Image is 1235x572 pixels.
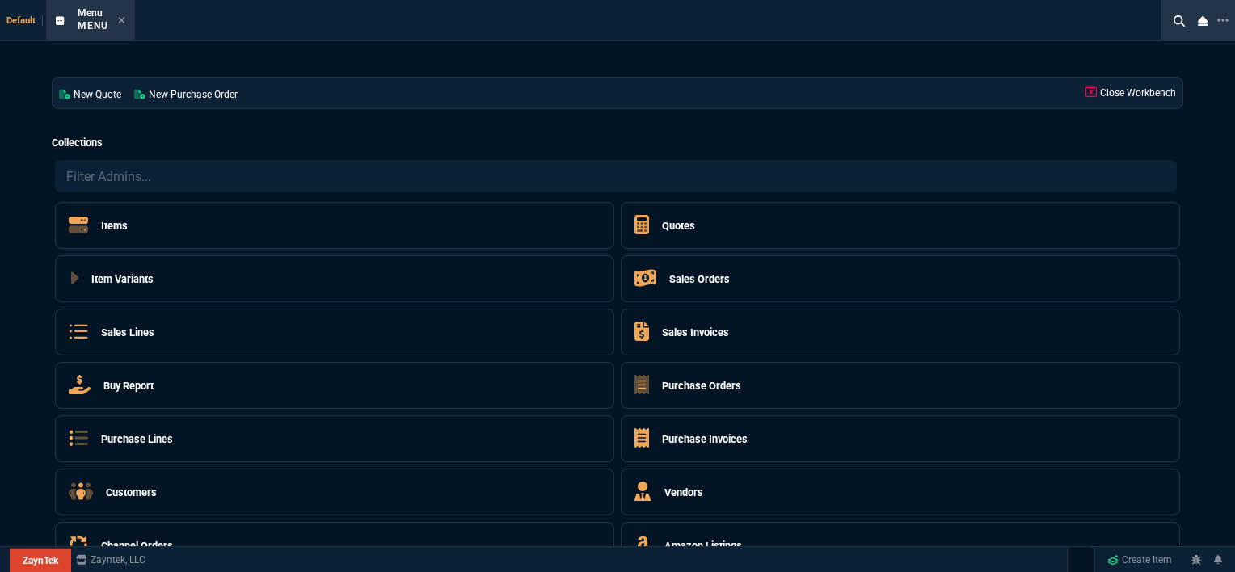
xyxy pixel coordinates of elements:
[91,271,154,287] h5: Item Variants
[662,218,695,233] h5: Quotes
[1167,11,1191,31] nx-icon: Search
[128,78,244,108] a: New Purchase Order
[6,15,43,26] span: Default
[664,485,703,500] h5: Vendors
[101,218,128,233] h5: Items
[1191,11,1214,31] nx-icon: Close Workbench
[78,7,103,19] span: Menu
[106,485,157,500] h5: Customers
[101,431,173,447] h5: Purchase Lines
[101,325,154,340] h5: Sales Lines
[669,271,730,287] h5: Sales Orders
[101,538,173,553] h5: Channel Orders
[103,378,154,393] h5: Buy Report
[664,538,742,553] h5: Amazon Listings
[662,431,748,447] h5: Purchase Invoices
[1101,548,1178,572] a: Create Item
[52,135,1183,150] h5: Collections
[662,325,729,340] h5: Sales Invoices
[118,15,125,27] nx-icon: Close Tab
[1217,13,1229,28] nx-icon: Open New Tab
[78,19,108,32] p: Menu
[1079,78,1182,108] a: Close Workbench
[662,378,741,393] h5: Purchase Orders
[55,160,1177,192] input: Filter Admins...
[71,553,150,567] a: msbcCompanyName
[53,78,128,108] a: New Quote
